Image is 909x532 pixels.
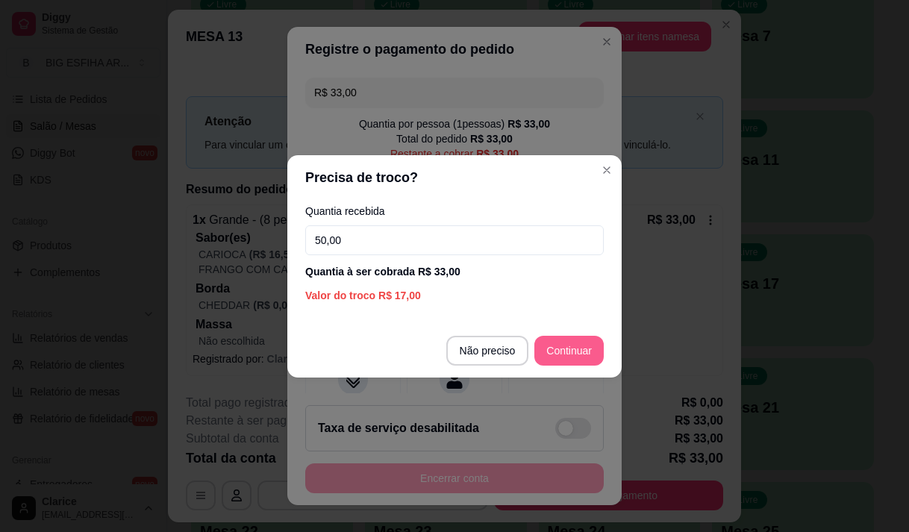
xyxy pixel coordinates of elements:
[534,336,604,366] button: Continuar
[446,336,529,366] button: Não preciso
[287,155,622,200] header: Precisa de troco?
[305,288,604,303] div: Valor do troco R$ 17,00
[305,206,604,216] label: Quantia recebida
[595,158,619,182] button: Close
[305,264,604,279] div: Quantia à ser cobrada R$ 33,00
